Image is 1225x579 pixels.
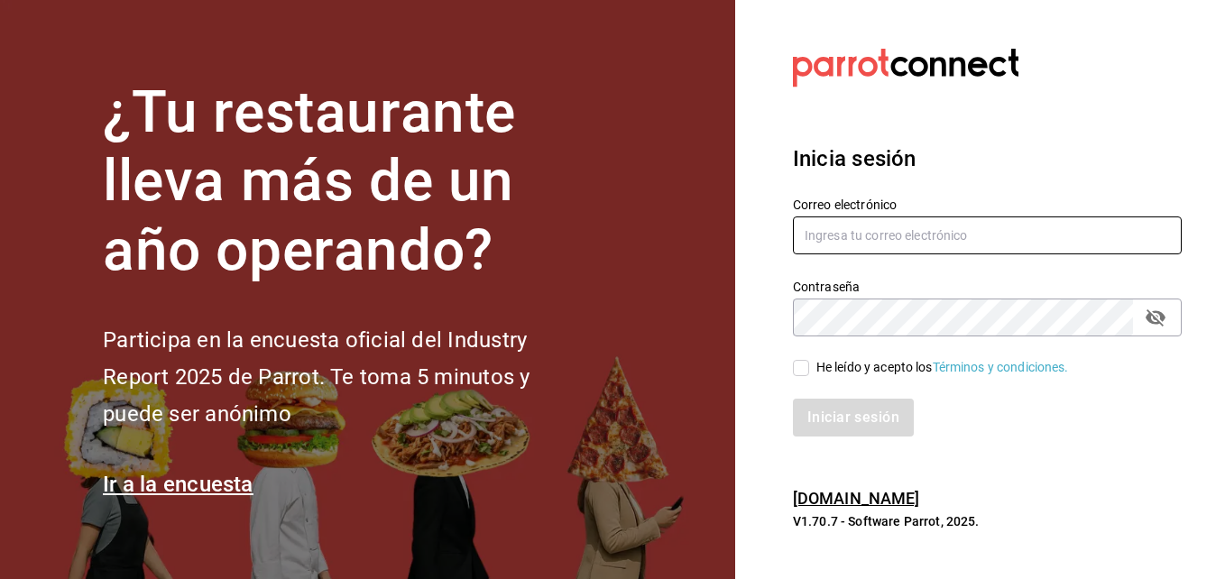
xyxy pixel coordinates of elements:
[793,198,1182,210] label: Correo electrónico
[933,360,1069,374] a: Términos y condiciones.
[816,358,1069,377] div: He leído y acepto los
[103,322,590,432] h2: Participa en la encuesta oficial del Industry Report 2025 de Parrot. Te toma 5 minutos y puede se...
[793,216,1182,254] input: Ingresa tu correo electrónico
[103,78,590,286] h1: ¿Tu restaurante lleva más de un año operando?
[793,512,1182,530] p: V1.70.7 - Software Parrot, 2025.
[103,472,253,497] a: Ir a la encuesta
[1140,302,1171,333] button: Campo de contraseña
[793,280,1182,292] label: Contraseña
[793,142,1182,175] h3: Inicia sesión
[793,489,920,508] a: [DOMAIN_NAME]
